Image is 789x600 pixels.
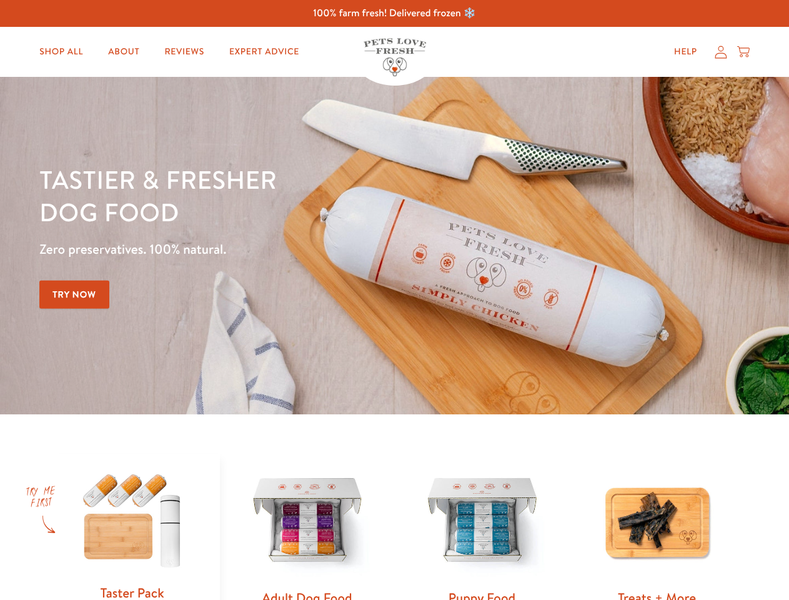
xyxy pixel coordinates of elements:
a: Shop All [29,39,93,64]
a: Help [664,39,707,64]
a: About [98,39,149,64]
a: Reviews [154,39,214,64]
a: Try Now [39,281,109,309]
p: Zero preservatives. 100% natural. [39,238,513,261]
h1: Tastier & fresher dog food [39,163,513,228]
a: Expert Advice [219,39,309,64]
img: Pets Love Fresh [364,38,426,76]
